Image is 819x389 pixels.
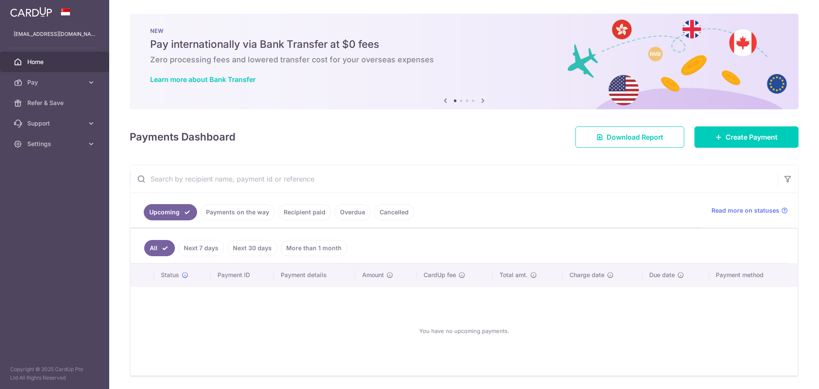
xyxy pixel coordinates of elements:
a: Upcoming [144,204,197,220]
a: Read more on statuses [712,206,788,215]
span: Status [161,271,179,279]
h4: Payments Dashboard [130,129,235,145]
span: Home [27,58,84,66]
div: You have no upcoming payments. [141,293,787,369]
img: CardUp [10,7,52,17]
a: Download Report [575,126,684,148]
h5: Pay internationally via Bank Transfer at $0 fees [150,38,778,51]
p: [EMAIL_ADDRESS][DOMAIN_NAME] [14,30,96,38]
a: Recipient paid [278,204,331,220]
a: All [144,240,175,256]
span: Due date [649,271,675,279]
h6: Zero processing fees and lowered transfer cost for your overseas expenses [150,55,778,65]
a: Cancelled [374,204,414,220]
span: Download Report [607,132,663,142]
a: Create Payment [694,126,799,148]
span: Create Payment [726,132,778,142]
a: Learn more about Bank Transfer [150,75,256,84]
p: NEW [150,27,778,34]
a: Next 30 days [227,240,277,256]
span: CardUp fee [424,271,456,279]
th: Payment details [274,264,356,286]
th: Payment method [709,264,798,286]
span: Amount [362,271,384,279]
a: Payments on the way [200,204,275,220]
input: Search by recipient name, payment id or reference [130,165,778,193]
img: Bank transfer banner [130,14,799,109]
a: Next 7 days [178,240,224,256]
a: Overdue [334,204,371,220]
span: Settings [27,140,84,148]
span: Charge date [569,271,604,279]
span: Read more on statuses [712,206,779,215]
th: Payment ID [211,264,274,286]
span: Support [27,119,84,128]
span: Total amt. [500,271,528,279]
a: More than 1 month [281,240,347,256]
span: Pay [27,78,84,87]
iframe: Opens a widget where you can find more information [764,363,810,385]
span: Refer & Save [27,99,84,107]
